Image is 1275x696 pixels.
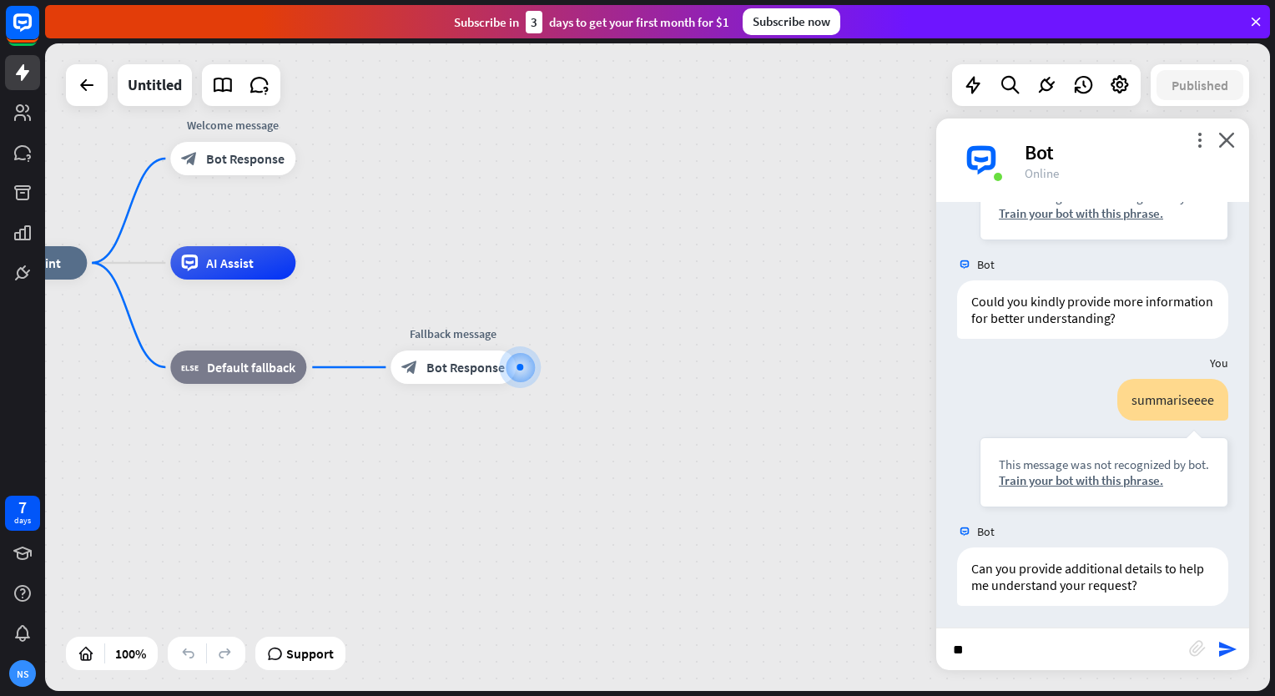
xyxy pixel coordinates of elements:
div: Train your bot with this phrase. [999,472,1209,488]
i: block_bot_response [401,359,418,376]
span: Bot [977,524,995,539]
div: Subscribe now [743,8,840,35]
a: 7 days [5,496,40,531]
div: Can you provide additional details to help me understand your request? [957,547,1228,606]
button: Open LiveChat chat widget [13,7,63,57]
div: 100% [110,640,151,667]
span: Bot [977,257,995,272]
span: You [1210,356,1228,371]
span: AI Assist [206,255,254,271]
div: This message was not recognized by bot. [999,456,1209,472]
button: Published [1157,70,1243,100]
div: days [14,515,31,527]
i: close [1218,132,1235,148]
i: block_attachment [1189,640,1206,657]
div: Untitled [128,64,182,106]
span: Bot Response [206,150,285,167]
i: send [1217,639,1237,659]
div: Could you kindly provide more information for better understanding? [957,280,1228,339]
div: Bot [1025,139,1229,165]
div: 3 [526,11,542,33]
i: more_vert [1192,132,1207,148]
div: Welcome message [158,117,308,134]
div: summariseeee [1117,379,1228,421]
span: Default fallback [207,359,295,376]
div: Online [1025,165,1229,181]
div: Train your bot with this phrase. [999,205,1209,221]
i: block_bot_response [181,150,198,167]
div: NS [9,660,36,687]
div: 7 [18,500,27,515]
div: Fallback message [378,325,528,342]
div: Subscribe in days to get your first month for $1 [454,11,729,33]
span: Support [286,640,334,667]
i: block_fallback [181,359,199,376]
span: Bot Response [426,359,505,376]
